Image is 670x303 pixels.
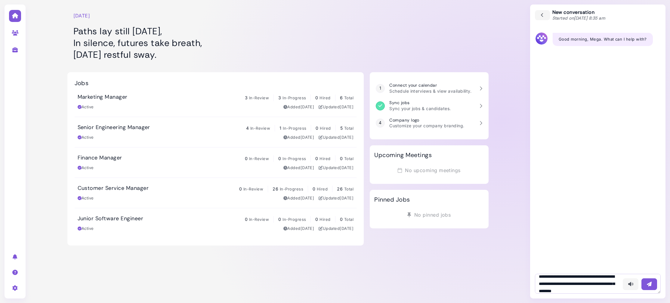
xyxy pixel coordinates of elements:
[73,25,358,60] h1: Paths lay still [DATE], In silence, futures take breath, [DATE] restful sway.
[340,95,343,100] span: 6
[78,165,94,171] div: Active
[283,134,314,141] div: Added
[320,126,331,131] span: Hired
[78,155,122,161] h3: Finance Manager
[301,104,314,109] time: Aug 28, 2025
[278,95,281,100] span: 3
[283,126,306,131] span: In-Progress
[78,195,94,201] div: Active
[319,104,354,110] div: Updated
[283,165,314,171] div: Added
[283,104,314,110] div: Added
[340,125,343,131] span: 5
[75,147,357,178] a: Finance Manager 0 In-Review 0 In-Progress 0 Hired 0 Total Active Added[DATE] Updated[DATE]
[78,104,94,110] div: Active
[75,87,357,117] a: Marketing Manager 3 In-Review 3 In-Progress 0 Hired 6 Total Active Added[DATE] Updated[DATE]
[75,178,357,208] a: Customer Service Manager 0 In-Review 26 In-Progress 0 Hired 26 Total Active Added[DATE] Updated[D...
[246,125,249,131] span: 4
[283,95,306,100] span: In-Progress
[283,156,306,161] span: In-Progress
[301,196,314,200] time: Aug 28, 2025
[376,119,385,128] div: 4
[78,134,94,141] div: Active
[337,186,343,191] span: 26
[374,165,484,176] div: No upcoming meetings
[78,185,149,192] h3: Customer Service Manager
[279,125,281,131] span: 1
[319,134,354,141] div: Updated
[389,83,471,88] h3: Connect your calendar
[320,217,330,222] span: Hired
[317,187,328,191] span: Hired
[283,217,306,222] span: In-Progress
[340,196,354,200] time: Aug 28, 2025
[78,94,128,100] h3: Marketing Manager
[319,165,354,171] div: Updated
[301,226,314,231] time: Aug 28, 2025
[319,195,354,201] div: Updated
[249,217,269,222] span: In-Review
[73,12,90,19] time: [DATE]
[239,186,242,191] span: 0
[389,88,471,94] p: Schedule interviews & view availability.
[249,156,269,161] span: In-Review
[249,95,269,100] span: In-Review
[313,186,315,191] span: 0
[344,187,354,191] span: Total
[374,209,484,221] div: No pinned jobs
[278,217,281,222] span: 0
[280,187,303,191] span: In-Progress
[340,226,354,231] time: Aug 28, 2025
[75,208,357,238] a: Junior Software Engineer 0 In-Review 0 In-Progress 0 Hired 0 Total Active Added[DATE] Updated[DATE]
[340,135,354,140] time: Aug 29, 2025
[344,217,354,222] span: Total
[344,95,354,100] span: Total
[320,95,330,100] span: Hired
[373,115,485,132] a: 4 Company logo Customize your company branding.
[245,156,248,161] span: 0
[374,196,410,203] h2: Pinned Jobs
[320,156,330,161] span: Hired
[315,95,318,100] span: 0
[340,104,354,109] time: Aug 28, 2025
[78,124,150,131] h3: Senior Engineering Manager
[301,135,314,140] time: Aug 28, 2025
[78,226,94,232] div: Active
[389,105,451,112] p: Sync your jobs & candidates.
[283,226,314,232] div: Added
[78,215,144,222] h3: Junior Software Engineer
[574,15,605,21] time: [DATE] 8:35 am
[319,226,354,232] div: Updated
[376,84,385,93] div: 1
[552,15,606,21] span: Started on
[344,126,354,131] span: Total
[373,97,485,115] a: Sync jobs Sync your jobs & candidates.
[278,156,281,161] span: 0
[340,165,354,170] time: Aug 29, 2025
[340,156,343,161] span: 0
[273,186,278,191] span: 26
[552,9,606,21] div: New conversation
[245,217,248,222] span: 0
[373,80,485,97] a: 1 Connect your calendar Schedule interviews & view availability.
[250,126,270,131] span: In-Review
[315,217,318,222] span: 0
[389,118,464,123] h3: Company logo
[245,95,248,100] span: 3
[75,117,357,147] a: Senior Engineering Manager 4 In-Review 1 In-Progress 0 Hired 5 Total Active Added[DATE] Updated[D...
[553,33,653,46] div: Good morning, Mega. What can I help with?
[344,156,354,161] span: Total
[374,151,432,159] h2: Upcoming Meetings
[301,165,314,170] time: Aug 28, 2025
[316,125,318,131] span: 0
[315,156,318,161] span: 0
[389,100,451,105] h3: Sync jobs
[243,187,263,191] span: In-Review
[75,79,89,87] h2: Jobs
[283,195,314,201] div: Added
[340,217,343,222] span: 0
[389,122,464,129] p: Customize your company branding.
